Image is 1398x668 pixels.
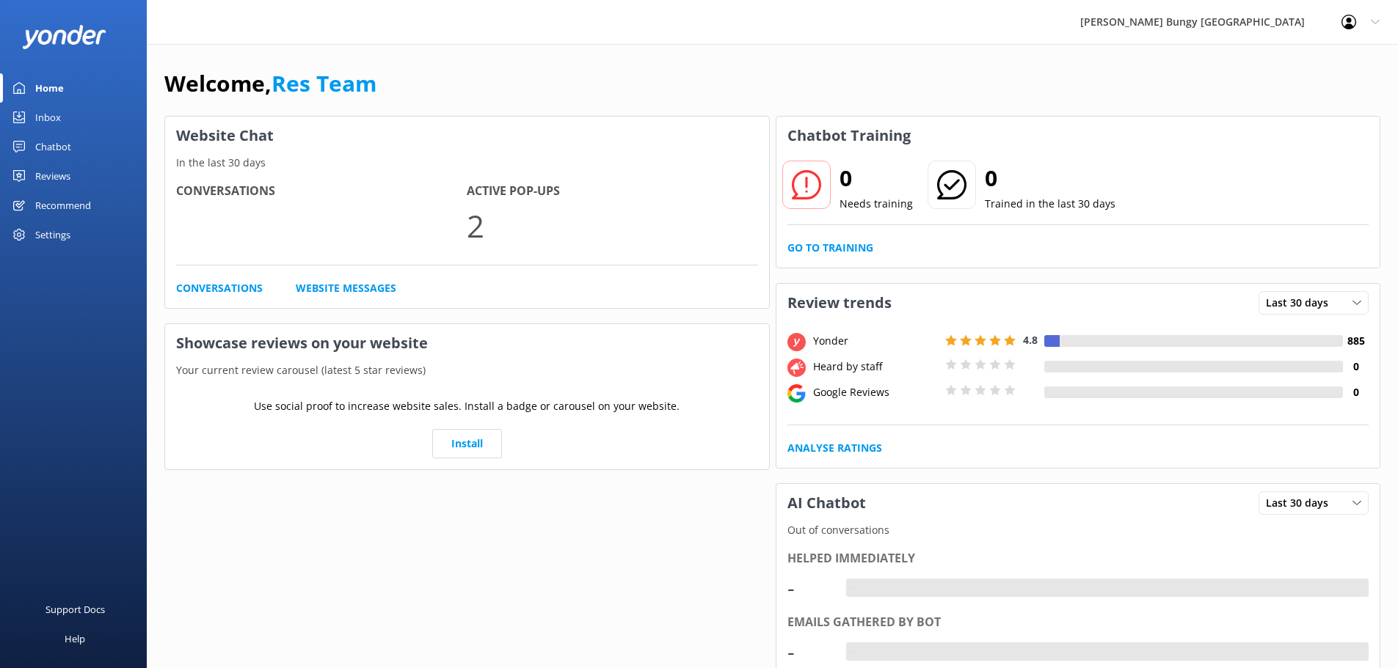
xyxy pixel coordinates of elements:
[776,117,922,155] h3: Chatbot Training
[1266,295,1337,311] span: Last 30 days
[846,642,857,661] div: -
[787,549,1369,568] div: Helped immediately
[35,191,91,220] div: Recommend
[272,68,376,98] a: Res Team
[22,25,106,49] img: yonder-white-logo.png
[776,284,903,322] h3: Review trends
[787,570,831,606] div: -
[165,155,769,171] p: In the last 30 days
[809,384,942,400] div: Google Reviews
[176,182,467,201] h4: Conversations
[776,484,877,522] h3: AI Chatbot
[809,333,942,349] div: Yonder
[35,161,70,191] div: Reviews
[985,161,1115,196] h2: 0
[254,398,680,414] p: Use social proof to increase website sales. Install a badge or carousel on your website.
[776,522,1380,538] p: Out of conversations
[840,161,913,196] h2: 0
[35,132,71,161] div: Chatbot
[35,103,61,132] div: Inbox
[165,117,769,155] h3: Website Chat
[35,220,70,249] div: Settings
[65,624,85,653] div: Help
[165,324,769,362] h3: Showcase reviews on your website
[809,359,942,375] div: Heard by staff
[787,613,1369,632] div: Emails gathered by bot
[432,429,502,458] a: Install
[467,182,757,201] h4: Active Pop-ups
[45,595,105,624] div: Support Docs
[467,201,757,250] p: 2
[1343,333,1369,349] h4: 885
[164,66,376,101] h1: Welcome,
[846,579,857,598] div: -
[787,440,882,456] a: Analyse Ratings
[1266,495,1337,511] span: Last 30 days
[787,240,873,256] a: Go to Training
[840,196,913,212] p: Needs training
[35,73,64,103] div: Home
[165,362,769,378] p: Your current review carousel (latest 5 star reviews)
[1343,359,1369,375] h4: 0
[1343,384,1369,400] h4: 0
[1023,333,1038,347] span: 4.8
[985,196,1115,212] p: Trained in the last 30 days
[296,280,396,296] a: Website Messages
[176,280,263,296] a: Conversations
